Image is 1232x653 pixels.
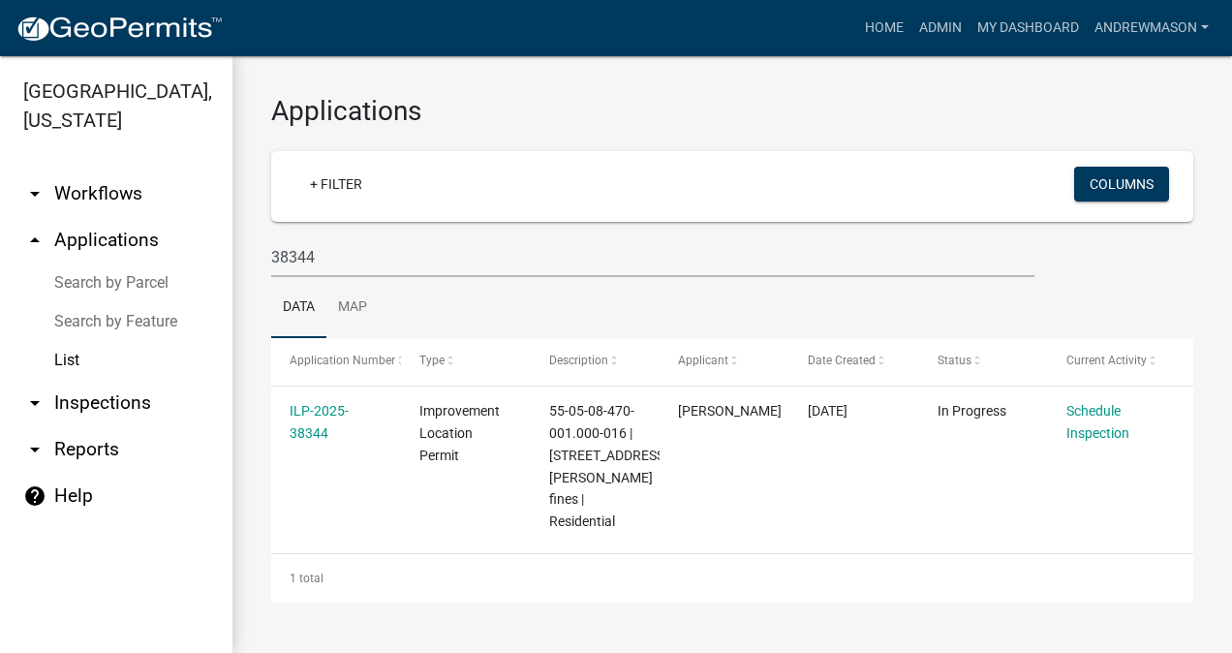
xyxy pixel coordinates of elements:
a: + Filter [294,167,378,202]
i: arrow_drop_down [23,438,46,461]
i: arrow_drop_down [23,391,46,415]
a: Admin [911,10,970,47]
span: 04/27/2025 [808,403,847,419]
datatable-header-cell: Application Number [271,338,401,385]
span: Applicant [678,354,728,367]
span: Type [419,354,445,367]
span: Improvement Location Permit [419,403,500,463]
datatable-header-cell: Status [919,338,1049,385]
a: My Dashboard [970,10,1087,47]
a: Schedule Inspection [1066,403,1129,441]
span: Application Number [290,354,395,367]
a: AndrewMason [1087,10,1217,47]
span: Description [549,354,608,367]
datatable-header-cell: Description [530,338,660,385]
a: Map [326,277,379,339]
span: Status [938,354,971,367]
datatable-header-cell: Current Activity [1048,338,1178,385]
a: Home [857,10,911,47]
datatable-header-cell: Type [401,338,531,385]
i: arrow_drop_down [23,182,46,205]
i: arrow_drop_up [23,229,46,252]
div: 1 total [271,554,1193,603]
datatable-header-cell: Applicant [660,338,789,385]
span: Date Created [808,354,876,367]
datatable-header-cell: Date Created [789,338,919,385]
i: help [23,484,46,508]
span: Josh Fines [678,403,782,419]
span: 55-05-08-470-001.000-016 | 9946 N GASBURG RD | Joshua fines | Residential [549,403,668,529]
a: ILP-2025-38344 [290,403,349,441]
input: Search for applications [271,237,1034,277]
span: In Progress [938,403,1006,419]
button: Columns [1074,167,1169,202]
a: Data [271,277,326,339]
h3: Applications [271,95,1193,128]
span: Current Activity [1066,354,1147,367]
